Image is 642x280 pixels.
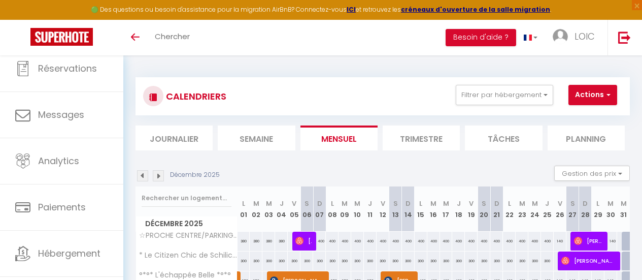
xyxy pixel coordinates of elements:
[136,216,237,231] span: Décembre 2025
[262,252,275,270] div: 300
[288,186,300,232] th: 05
[541,186,554,232] th: 25
[561,251,614,270] span: [PERSON_NAME]
[553,29,568,44] img: ...
[617,186,630,232] th: 31
[339,186,351,232] th: 09
[383,126,460,150] li: Trimestre
[545,199,549,208] abbr: J
[516,252,528,270] div: 300
[313,186,326,232] th: 07
[275,252,288,270] div: 300
[541,232,554,251] div: 400
[545,20,607,55] a: ... LOIC
[250,232,262,251] div: 380
[250,252,262,270] div: 300
[440,186,453,232] th: 17
[262,232,275,251] div: 380
[295,231,312,251] span: [PERSON_NAME]
[554,186,566,232] th: 26
[389,252,402,270] div: 300
[452,252,465,270] div: 300
[579,186,592,232] th: 28
[465,186,478,232] th: 19
[368,199,372,208] abbr: J
[326,232,339,251] div: 400
[339,232,351,251] div: 400
[347,5,356,14] a: ICI
[170,170,220,180] p: Décembre 2025
[604,186,617,232] th: 30
[155,31,190,42] span: Chercher
[389,232,402,251] div: 400
[138,252,239,259] span: * Le Citizen Chic de Schilick *
[548,126,625,150] li: Planning
[275,232,288,251] div: 380
[38,247,100,260] span: Hébergement
[30,28,93,46] img: Super Booking
[568,85,617,105] button: Actions
[377,186,389,232] th: 12
[364,186,377,232] th: 11
[242,199,245,208] abbr: L
[430,199,436,208] abbr: M
[503,252,516,270] div: 300
[402,232,415,251] div: 400
[575,30,595,43] span: LOIC
[326,252,339,270] div: 300
[490,252,503,270] div: 300
[280,199,284,208] abbr: J
[596,199,599,208] abbr: L
[482,199,486,208] abbr: S
[516,232,528,251] div: 400
[313,232,326,251] div: 400
[519,199,525,208] abbr: M
[342,199,348,208] abbr: M
[528,232,541,251] div: 400
[326,186,339,232] th: 08
[313,252,326,270] div: 300
[401,5,550,14] strong: créneaux d'ouverture de la salle migration
[456,85,553,105] button: Filtrer par hébergement
[558,199,562,208] abbr: V
[300,126,378,150] li: Mensuel
[288,252,300,270] div: 300
[275,186,288,232] th: 04
[440,252,453,270] div: 300
[494,199,499,208] abbr: D
[147,20,197,55] a: Chercher
[389,186,402,232] th: 13
[38,154,79,167] span: Analytics
[469,199,474,208] abbr: V
[443,199,449,208] abbr: M
[478,232,490,251] div: 400
[503,232,516,251] div: 400
[452,232,465,251] div: 400
[528,252,541,270] div: 300
[364,252,377,270] div: 300
[163,85,226,108] h3: CALENDRIERS
[300,252,313,270] div: 300
[305,199,309,208] abbr: S
[592,186,604,232] th: 29
[490,232,503,251] div: 400
[377,252,389,270] div: 300
[402,186,415,232] th: 14
[478,186,490,232] th: 20
[457,199,461,208] abbr: J
[583,199,588,208] abbr: D
[377,232,389,251] div: 400
[136,126,213,150] li: Journalier
[339,252,351,270] div: 300
[465,232,478,251] div: 400
[570,199,575,208] abbr: S
[419,199,422,208] abbr: L
[393,199,398,208] abbr: S
[532,199,538,208] abbr: M
[574,231,602,251] span: [PERSON_NAME]
[402,252,415,270] div: 300
[218,126,295,150] li: Semaine
[503,186,516,232] th: 22
[554,232,566,251] div: 140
